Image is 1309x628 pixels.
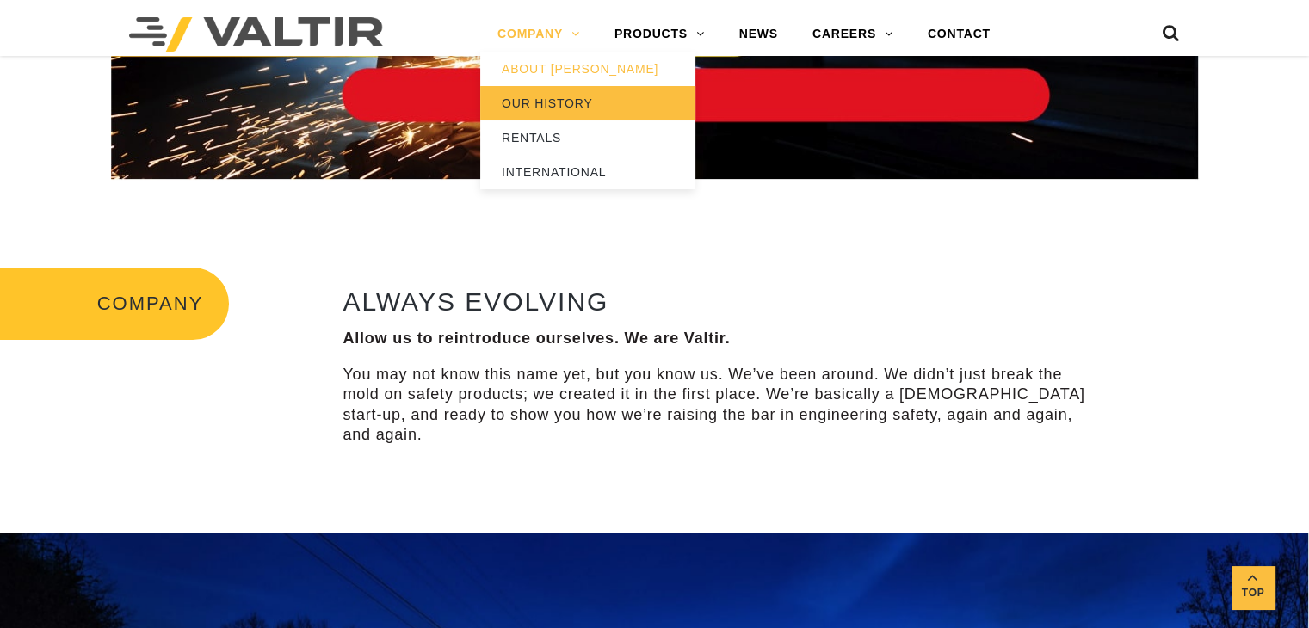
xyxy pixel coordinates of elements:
a: COMPANY [480,17,597,52]
a: INTERNATIONAL [480,155,695,189]
p: You may not know this name yet, but you know us. We’ve been around. We didn’t just break the mold... [343,365,1097,446]
h2: ALWAYS EVOLVING [343,287,1097,316]
a: Top [1232,566,1275,609]
a: ABOUT [PERSON_NAME] [480,52,695,86]
img: Valtir [129,17,383,52]
a: RENTALS [480,120,695,155]
a: OUR HISTORY [480,86,695,120]
a: CONTACT [911,17,1008,52]
a: CAREERS [795,17,911,52]
a: PRODUCTS [597,17,722,52]
span: Top [1232,583,1275,603]
span: OUR HISTORY [556,594,753,623]
strong: Allow us to reintroduce ourselves. We are Valtir. [343,329,730,347]
a: NEWS [722,17,795,52]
